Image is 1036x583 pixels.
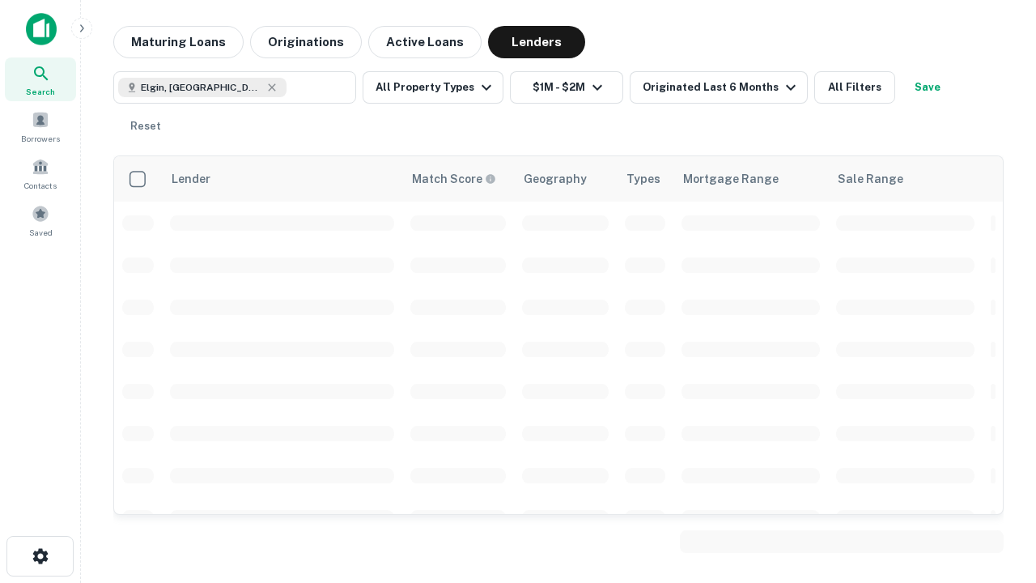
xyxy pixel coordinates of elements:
[5,198,76,242] a: Saved
[120,110,172,143] button: Reset
[26,85,55,98] span: Search
[673,156,828,202] th: Mortgage Range
[814,71,895,104] button: All Filters
[113,26,244,58] button: Maturing Loans
[412,170,496,188] div: Capitalize uses an advanced AI algorithm to match your search with the best lender. The match sco...
[838,169,903,189] div: Sale Range
[363,71,503,104] button: All Property Types
[524,169,587,189] div: Geography
[402,156,514,202] th: Capitalize uses an advanced AI algorithm to match your search with the best lender. The match sco...
[902,71,953,104] button: Save your search to get updates of matches that match your search criteria.
[683,169,779,189] div: Mortgage Range
[828,156,983,202] th: Sale Range
[5,57,76,101] a: Search
[5,151,76,195] a: Contacts
[955,453,1036,531] iframe: Chat Widget
[29,226,53,239] span: Saved
[162,156,402,202] th: Lender
[141,80,262,95] span: Elgin, [GEOGRAPHIC_DATA], [GEOGRAPHIC_DATA]
[24,179,57,192] span: Contacts
[250,26,362,58] button: Originations
[412,170,493,188] h6: Match Score
[172,169,210,189] div: Lender
[488,26,585,58] button: Lenders
[630,71,808,104] button: Originated Last 6 Months
[617,156,673,202] th: Types
[26,13,57,45] img: capitalize-icon.png
[510,71,623,104] button: $1M - $2M
[368,26,482,58] button: Active Loans
[643,78,800,97] div: Originated Last 6 Months
[514,156,617,202] th: Geography
[5,104,76,148] a: Borrowers
[21,132,60,145] span: Borrowers
[626,169,660,189] div: Types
